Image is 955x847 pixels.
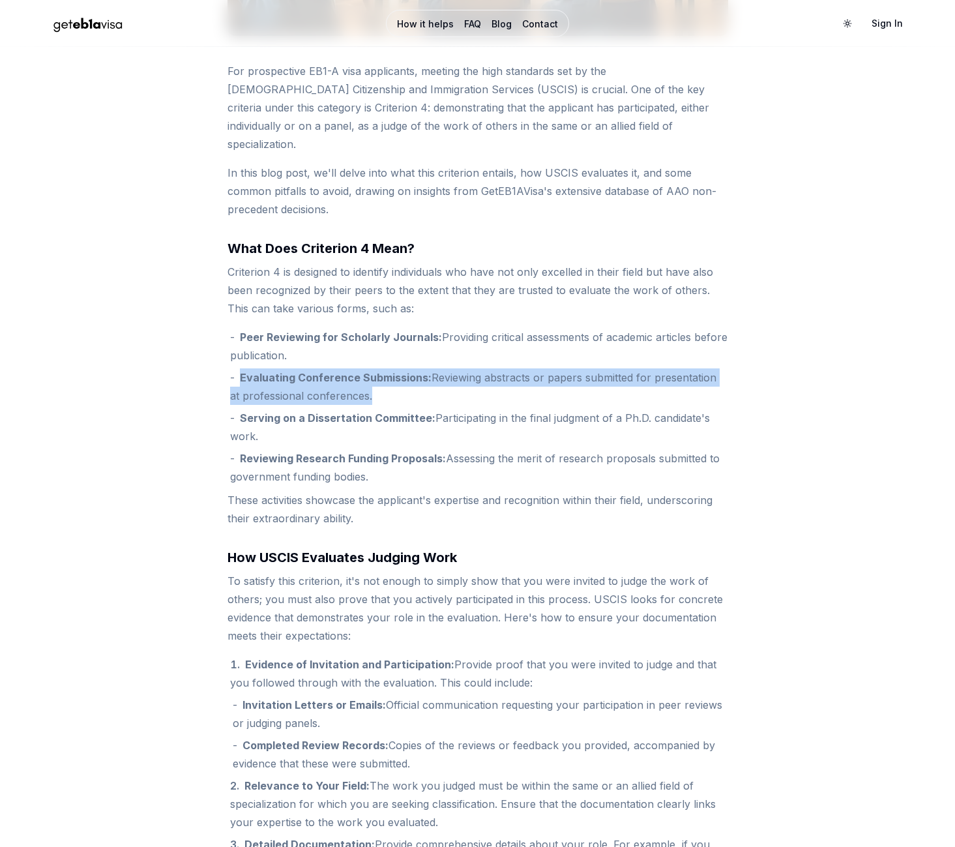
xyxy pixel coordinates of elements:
p: To satisfy this criterion, it's not enough to simply show that you were invited to judge the work... [228,572,728,645]
a: How it helps [397,18,454,31]
li: Providing critical assessments of academic articles before publication. [230,328,728,364]
li: Participating in the final judgment of a Ph.D. candidate's work. [230,409,728,445]
strong: Evaluating Conference Submissions: [240,371,432,384]
p: Criterion 4 is designed to identify individuals who have not only excelled in their field but hav... [228,263,728,318]
strong: Relevance to Your Field: [244,779,370,792]
a: Contact [522,18,558,31]
strong: Evidence of Invitation and Participation: [245,658,454,671]
strong: Reviewing Research Funding Proposals: [240,452,446,465]
p: In this blog post, we'll delve into what this criterion entails, how USCIS evaluates it, and some... [228,164,728,218]
li: Provide proof that you were invited to judge and that you followed through with the evaluation. T... [230,655,728,773]
strong: Serving on a Dissertation Committee: [240,411,435,424]
a: Home Page [42,12,332,35]
strong: Completed Review Records: [242,739,389,752]
a: Blog [492,18,512,31]
p: These activities showcase the applicant's expertise and recognition within their field, underscor... [228,491,728,528]
li: Copies of the reviews or feedback you provided, accompanied by evidence that these were submitted. [233,736,728,773]
strong: Peer Reviewing for Scholarly Journals: [240,331,442,344]
strong: Invitation Letters or Emails: [242,698,386,711]
a: Sign In [861,12,913,35]
a: FAQ [464,18,481,31]
h4: How USCIS Evaluates Judging Work [228,548,728,567]
li: Official communication requesting your participation in peer reviews or judging panels. [233,696,728,732]
h4: What Does Criterion 4 Mean? [228,239,728,258]
li: Assessing the merit of research proposals submitted to government funding bodies. [230,449,728,486]
p: For prospective EB1-A visa applicants, meeting the high standards set by the [DEMOGRAPHIC_DATA] C... [228,62,728,153]
li: The work you judged must be within the same or an allied field of specialization for which you ar... [230,777,728,831]
img: geteb1avisa logo [42,12,134,35]
nav: Main [386,10,569,37]
li: Reviewing abstracts or papers submitted for presentation at professional conferences. [230,368,728,405]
